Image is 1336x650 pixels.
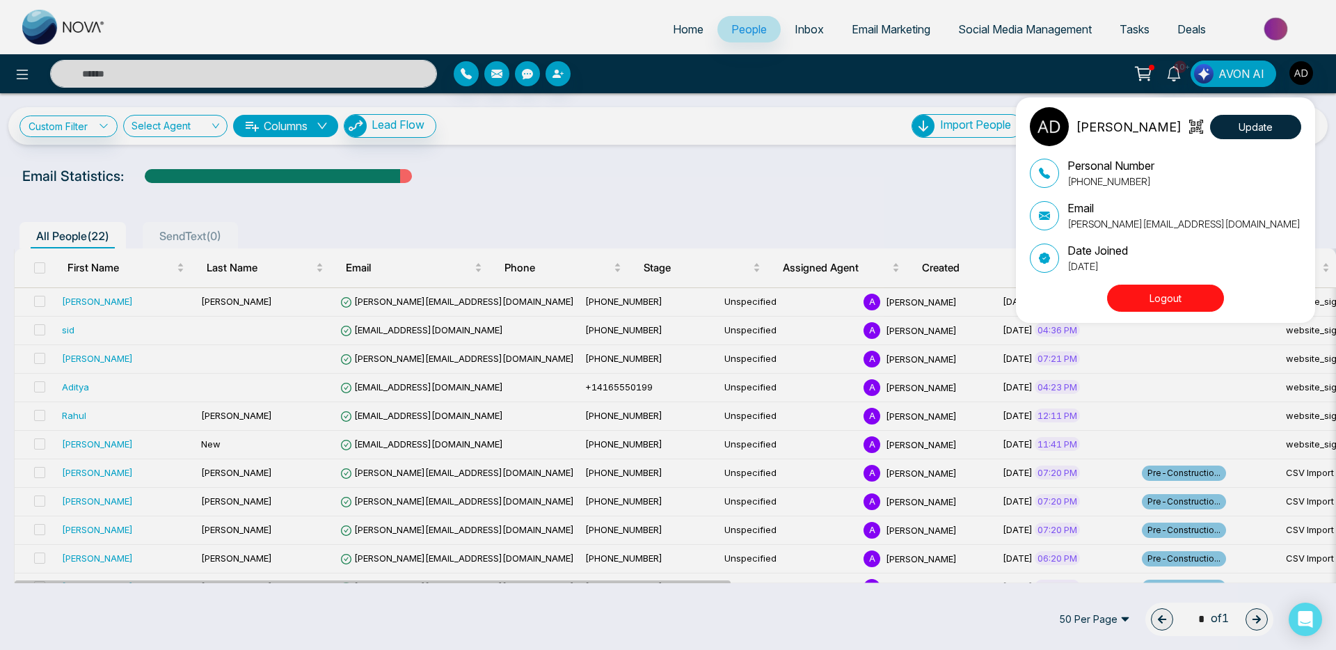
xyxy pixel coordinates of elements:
p: Personal Number [1067,157,1154,174]
button: Update [1210,115,1301,139]
p: [DATE] [1067,259,1128,274]
p: [PHONE_NUMBER] [1067,174,1154,189]
div: Open Intercom Messenger [1289,603,1322,636]
p: [PERSON_NAME][EMAIL_ADDRESS][DOMAIN_NAME] [1067,216,1301,231]
button: Logout [1107,285,1224,312]
p: Email [1067,200,1301,216]
p: Date Joined [1067,242,1128,259]
p: [PERSON_NAME] [1076,118,1182,136]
